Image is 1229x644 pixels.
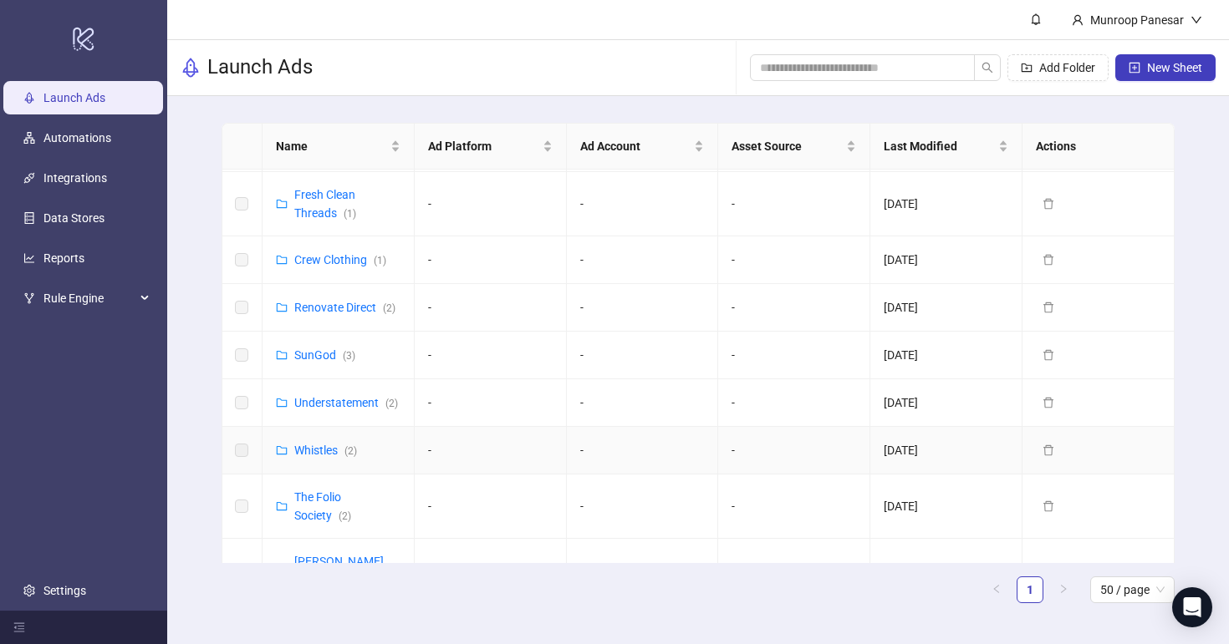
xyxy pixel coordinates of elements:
[870,474,1022,539] td: [DATE]
[415,284,567,332] td: -
[43,211,105,225] a: Data Stores
[294,188,356,220] a: Fresh Clean Threads(1)
[1017,577,1043,602] a: 1
[1191,14,1202,26] span: down
[1100,577,1165,602] span: 50 / page
[1147,61,1202,74] span: New Sheet
[415,332,567,379] td: -
[983,576,1010,603] button: left
[580,137,691,155] span: Ad Account
[43,131,111,145] a: Automations
[870,332,1022,379] td: [DATE]
[567,427,719,474] td: -
[263,124,415,170] th: Name
[718,332,870,379] td: -
[870,539,1022,603] td: [DATE]
[344,445,357,457] span: ( 2 )
[294,301,395,314] a: Renovate Direct(2)
[567,332,719,379] td: -
[207,54,313,81] h3: Launch Ads
[870,284,1022,332] td: [DATE]
[294,555,384,586] a: [PERSON_NAME](2)
[43,91,105,104] a: Launch Ads
[383,302,395,314] span: ( 2 )
[567,539,719,603] td: -
[415,474,567,539] td: -
[415,172,567,236] td: -
[1043,500,1054,512] span: delete
[870,124,1022,170] th: Last Modified
[294,444,357,457] a: Whistles(2)
[567,474,719,539] td: -
[718,474,870,539] td: -
[276,349,288,361] span: folder
[13,621,25,633] span: menu-fold
[1084,11,1191,29] div: Munroop Panesar
[718,379,870,427] td: -
[870,236,1022,284] td: [DATE]
[1022,124,1175,170] th: Actions
[415,427,567,474] td: -
[567,124,719,170] th: Ad Account
[415,124,567,170] th: Ad Platform
[294,490,351,522] a: The Folio Society(2)
[1017,576,1043,603] li: 1
[992,584,1002,594] span: left
[415,236,567,284] td: -
[718,236,870,284] td: -
[276,444,288,456] span: folder
[385,398,398,409] span: ( 2 )
[294,348,355,362] a: SunGod(3)
[276,254,288,266] span: folder
[415,379,567,427] td: -
[1072,14,1084,26] span: user
[1043,198,1054,210] span: delete
[1030,13,1042,25] span: bell
[276,137,387,155] span: Name
[718,284,870,332] td: -
[1007,54,1109,81] button: Add Folder
[428,137,539,155] span: Ad Platform
[718,539,870,603] td: -
[181,58,201,78] span: rocket
[732,137,843,155] span: Asset Source
[1039,61,1095,74] span: Add Folder
[1090,576,1175,603] div: Page Size
[276,302,288,313] span: folder
[43,281,135,315] span: Rule Engine
[344,208,356,220] span: ( 1 )
[1043,397,1054,408] span: delete
[982,62,993,74] span: search
[870,172,1022,236] td: [DATE]
[567,236,719,284] td: -
[718,172,870,236] td: -
[43,171,107,185] a: Integrations
[294,253,386,266] a: Crew Clothing(1)
[884,137,995,155] span: Last Modified
[567,284,719,332] td: -
[567,172,719,236] td: -
[343,350,355,362] span: ( 3 )
[276,500,288,512] span: folder
[415,539,567,603] td: -
[718,124,870,170] th: Asset Source
[567,379,719,427] td: -
[1115,54,1216,81] button: New Sheet
[1172,587,1212,627] div: Open Intercom Messenger
[43,584,86,597] a: Settings
[294,396,398,409] a: Understatement(2)
[718,427,870,474] td: -
[1043,254,1054,266] span: delete
[339,510,351,522] span: ( 2 )
[1043,302,1054,313] span: delete
[276,198,288,210] span: folder
[1050,576,1077,603] button: right
[276,397,288,408] span: folder
[1058,584,1068,594] span: right
[870,379,1022,427] td: [DATE]
[1043,349,1054,361] span: delete
[983,576,1010,603] li: Previous Page
[23,292,35,304] span: fork
[43,251,84,265] a: Reports
[374,255,386,266] span: ( 1 )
